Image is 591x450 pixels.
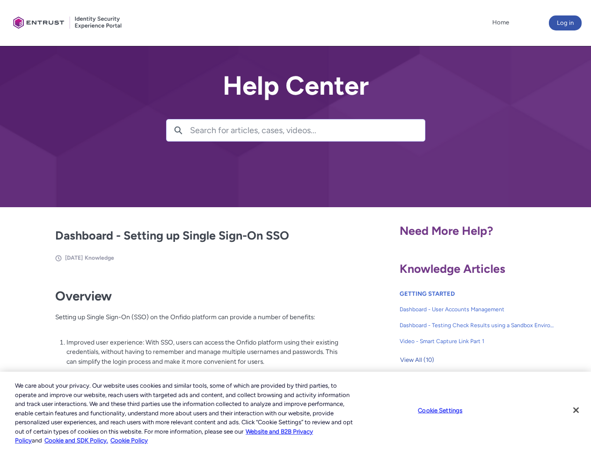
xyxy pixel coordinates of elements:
[190,120,425,141] input: Search for articles, cases, videos...
[66,337,339,367] p: Improved user experience: With SSO, users can access the Onfido platform using their existing cre...
[549,15,582,30] button: Log in
[15,381,355,445] div: We care about your privacy. Our website uses cookies and similar tools, some of which are provide...
[85,254,114,262] li: Knowledge
[400,333,555,349] a: Video - Smart Capture Link Part 1
[411,401,469,420] button: Cookie Settings
[400,317,555,333] a: Dashboard - Testing Check Results using a Sandbox Environment
[490,15,511,30] a: Home
[55,288,112,304] strong: Overview
[400,301,555,317] a: Dashboard - User Accounts Management
[400,262,505,276] span: Knowledge Articles
[400,321,555,330] span: Dashboard - Testing Check Results using a Sandbox Environment
[166,71,425,100] h2: Help Center
[110,437,148,444] a: Cookie Policy
[55,227,339,245] h2: Dashboard - Setting up Single Sign-On SSO
[400,290,455,297] a: GETTING STARTED
[566,400,586,420] button: Close
[400,305,555,314] span: Dashboard - User Accounts Management
[400,337,555,345] span: Video - Smart Capture Link Part 1
[44,437,108,444] a: Cookie and SDK Policy.
[400,352,435,367] button: View All (10)
[400,353,434,367] span: View All (10)
[400,224,493,238] span: Need More Help?
[167,120,190,141] button: Search
[55,312,339,331] p: Setting up Single Sign-On (SSO) on the Onfido platform can provide a number of benefits:
[65,255,83,261] span: [DATE]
